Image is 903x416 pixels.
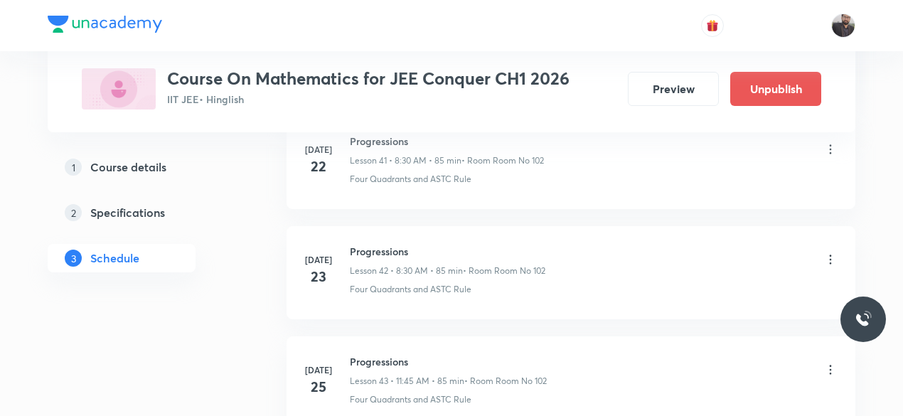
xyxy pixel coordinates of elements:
p: IIT JEE • Hinglish [167,92,570,107]
p: 1 [65,159,82,176]
h6: [DATE] [304,143,333,156]
p: 3 [65,250,82,267]
h4: 25 [304,376,333,398]
p: Lesson 43 • 11:45 AM • 85 min [350,375,464,388]
button: Preview [628,72,719,106]
p: • Room Room No 102 [464,375,547,388]
a: 2Specifications [48,198,241,227]
img: Vishal Choudhary [831,14,855,38]
h5: Schedule [90,250,139,267]
p: Four Quadrants and ASTC Rule [350,283,471,296]
h3: Course On Mathematics for JEE Conquer CH1 2026 [167,68,570,89]
p: • Room Room No 102 [461,154,544,167]
p: Lesson 42 • 8:30 AM • 85 min [350,265,463,277]
h4: 23 [304,266,333,287]
h6: Progressions [350,244,545,259]
p: Four Quadrants and ASTC Rule [350,393,471,406]
img: Company Logo [48,16,162,33]
img: ttu [855,311,872,328]
h4: 22 [304,156,333,177]
img: 5983A4CE-B87D-4963-A6AE-AE8EF910BCB6_plus.png [82,68,156,110]
p: • Room Room No 102 [463,265,545,277]
img: avatar [706,19,719,32]
h5: Specifications [90,204,165,221]
a: Company Logo [48,16,162,36]
a: 1Course details [48,153,241,181]
p: 2 [65,204,82,221]
p: Lesson 41 • 8:30 AM • 85 min [350,154,461,167]
p: Four Quadrants and ASTC Rule [350,173,471,186]
button: avatar [701,14,724,37]
h6: Progressions [350,354,547,369]
h5: Course details [90,159,166,176]
h6: [DATE] [304,363,333,376]
h6: Progressions [350,134,544,149]
h6: [DATE] [304,253,333,266]
button: Unpublish [730,72,821,106]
